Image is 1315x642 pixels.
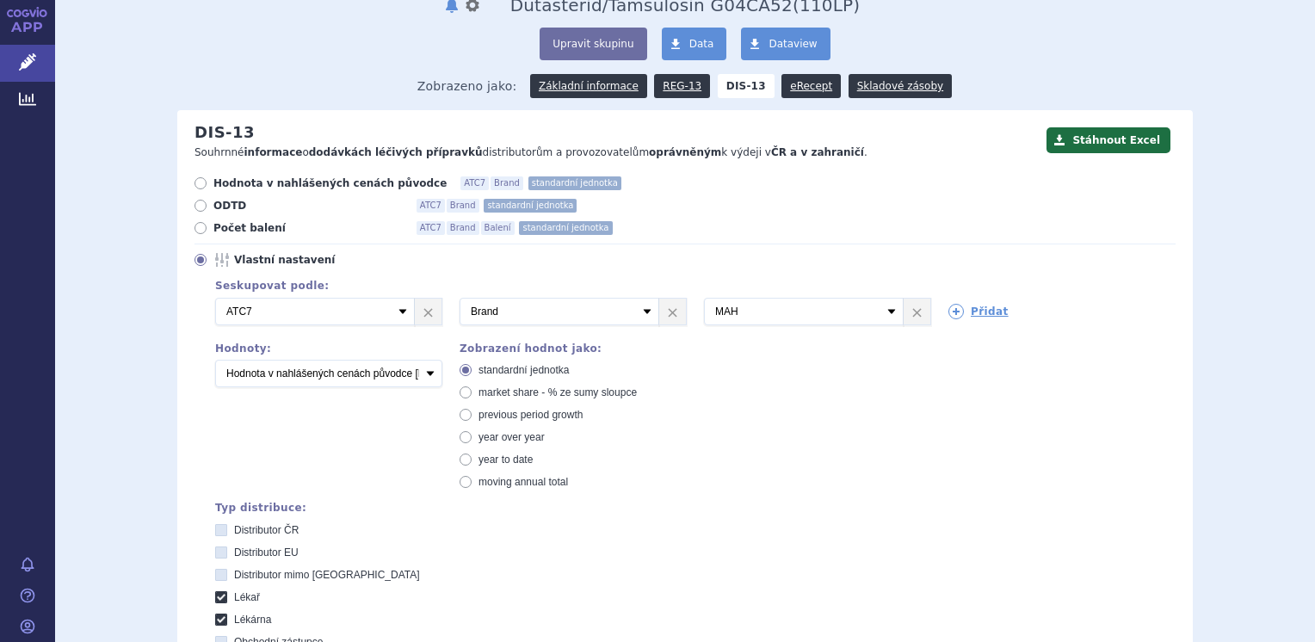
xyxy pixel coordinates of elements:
span: year over year [478,431,545,443]
span: ODTD [213,199,403,213]
strong: oprávněným [649,146,721,158]
a: Základní informace [530,74,647,98]
span: Počet balení [213,221,403,235]
a: Dataview [741,28,830,60]
span: Distributor mimo [GEOGRAPHIC_DATA] [234,569,420,581]
span: standardní jednotka [484,199,577,213]
strong: ČR a v zahraničí [771,146,864,158]
a: × [904,299,930,324]
p: Souhrnné o distributorům a provozovatelům k výdeji v . [194,145,1038,160]
strong: DIS-13 [718,74,775,98]
span: Brand [447,221,479,235]
div: 3 [198,298,1176,325]
h2: DIS-13 [194,123,255,142]
span: year to date [478,454,533,466]
span: Distributor EU [234,546,299,559]
span: standardní jednotka [528,176,621,190]
a: eRecept [781,74,841,98]
span: Brand [491,176,523,190]
strong: informace [244,146,303,158]
span: standardní jednotka [519,221,612,235]
a: Skladové zásoby [849,74,952,98]
span: ATC7 [417,221,445,235]
span: market share - % ze sumy sloupce [478,386,637,398]
strong: dodávkách léčivých přípravků [309,146,483,158]
span: Hodnota v nahlášených cenách původce [213,176,447,190]
a: × [415,299,441,324]
span: ATC7 [417,199,445,213]
div: Zobrazení hodnot jako: [460,343,687,355]
a: Přidat [948,304,1009,319]
span: Lékárna [234,614,271,626]
a: × [659,299,686,324]
span: ATC7 [460,176,489,190]
span: Balení [481,221,515,235]
span: Brand [447,199,479,213]
a: REG-13 [654,74,710,98]
span: standardní jednotka [478,364,569,376]
span: Data [689,38,714,50]
span: previous period growth [478,409,583,421]
button: Upravit skupinu [540,28,646,60]
span: Lékař [234,591,260,603]
button: Stáhnout Excel [1046,127,1170,153]
a: Data [662,28,727,60]
span: Dataview [769,38,817,50]
span: Distributor ČR [234,524,299,536]
div: Typ distribuce: [215,502,1176,514]
div: Hodnoty: [215,343,442,355]
div: Seskupovat podle: [198,280,1176,292]
span: Vlastní nastavení [234,253,423,267]
span: moving annual total [478,476,568,488]
span: Zobrazeno jako: [417,74,517,98]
